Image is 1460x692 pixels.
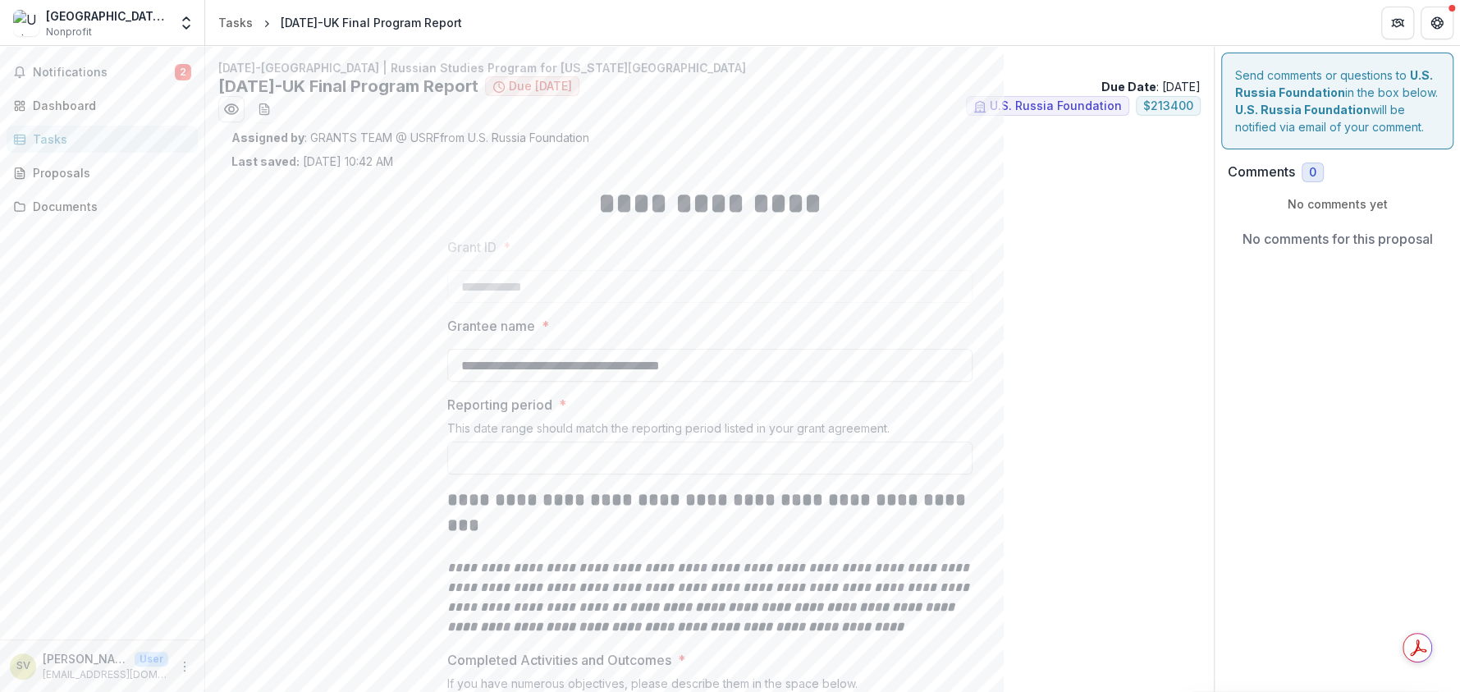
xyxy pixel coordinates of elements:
span: 0 [1309,166,1316,180]
strong: Due Date [1101,80,1156,94]
div: This date range should match the reporting period listed in your grant agreement. [447,421,973,442]
h2: Comments [1228,164,1295,180]
p: Grantee name [447,316,535,336]
div: Stella, Elise Valentina [16,661,30,671]
strong: Assigned by [231,131,304,144]
div: Proposals [33,164,185,181]
span: Notifications [33,66,175,80]
button: Preview bbc57657-c1c0-4989-ab27-6aa0821ff1b6.pdf [218,96,245,122]
p: [EMAIL_ADDRESS][DOMAIN_NAME] [43,667,168,682]
a: Tasks [7,126,198,153]
p: User [135,652,168,667]
div: [GEOGRAPHIC_DATA][US_STATE] for Research [46,7,168,25]
div: Tasks [218,14,253,31]
p: : [DATE] [1101,78,1201,95]
button: Open entity switcher [175,7,198,39]
div: [DATE]-UK Final Program Report [281,14,462,31]
span: Nonprofit [46,25,92,39]
p: : GRANTS TEAM @ USRF from U.S. Russia Foundation [231,129,1188,146]
strong: Last saved: [231,154,300,168]
span: Due [DATE] [509,80,572,94]
strong: U.S. Russia Foundation [1235,103,1371,117]
div: Documents [33,198,185,215]
p: Completed Activities and Outcomes [447,650,671,670]
span: $ 213400 [1143,99,1193,113]
button: More [175,657,195,676]
div: Send comments or questions to in the box below. will be notified via email of your comment. [1221,53,1453,149]
span: 2 [175,64,191,80]
button: Partners [1381,7,1414,39]
h2: [DATE]-UK Final Program Report [218,76,478,96]
button: download-word-button [251,96,277,122]
div: Dashboard [33,97,185,114]
a: Proposals [7,159,198,186]
div: Tasks [33,131,185,148]
p: Grant ID [447,237,497,257]
a: Tasks [212,11,259,34]
button: Notifications2 [7,59,198,85]
a: Dashboard [7,92,198,119]
p: [PERSON_NAME] [PERSON_NAME] [43,650,128,667]
p: No comments for this proposal [1243,229,1433,249]
p: No comments yet [1228,195,1447,213]
span: U.S. Russia Foundation [990,99,1122,113]
img: University of Kansas Center for Research [13,10,39,36]
p: Reporting period [447,395,552,415]
nav: breadcrumb [212,11,469,34]
button: Get Help [1421,7,1453,39]
a: Documents [7,193,198,220]
p: [DATE] 10:42 AM [231,153,393,170]
p: [DATE]-[GEOGRAPHIC_DATA] | Russian Studies Program for [US_STATE][GEOGRAPHIC_DATA] [218,59,1201,76]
